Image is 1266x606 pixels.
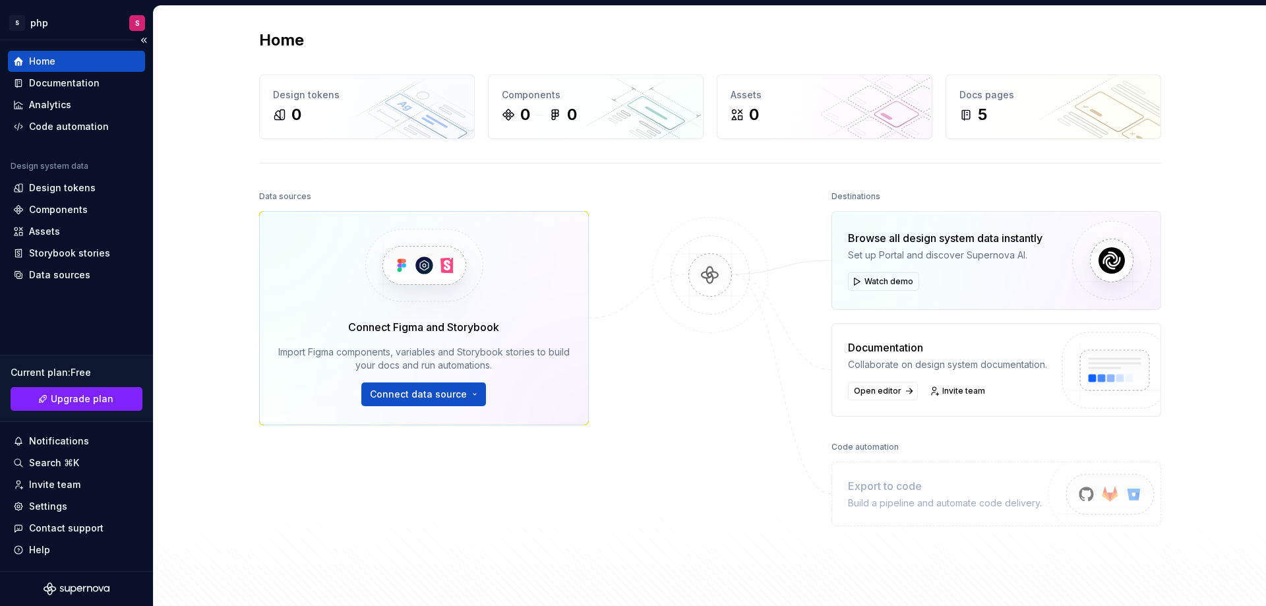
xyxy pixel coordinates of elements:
a: Documentation [8,73,145,94]
div: Code automation [831,438,899,456]
div: Browse all design system data instantly [848,230,1042,246]
div: Data sources [29,268,90,282]
div: 0 [749,104,759,125]
a: Design tokens0 [259,75,475,139]
button: Collapse sidebar [135,31,153,49]
div: Build a pipeline and automate code delivery. [848,497,1042,510]
a: Invite team [926,382,991,400]
div: Components [29,203,88,216]
div: Design tokens [273,88,461,102]
div: Destinations [831,187,880,206]
svg: Supernova Logo [44,582,109,595]
span: Upgrade plan [51,392,113,406]
div: Current plan : Free [11,366,142,379]
a: Open editor [848,382,918,400]
div: 0 [291,104,301,125]
div: Invite team [29,478,80,491]
div: php [30,16,48,30]
div: Assets [29,225,60,238]
div: 5 [978,104,987,125]
a: Docs pages5 [946,75,1161,139]
div: Help [29,543,50,557]
div: Code automation [29,120,109,133]
button: SphpS [3,9,150,37]
div: S [9,15,25,31]
a: Code automation [8,116,145,137]
a: Invite team [8,474,145,495]
div: Components [502,88,690,102]
a: Upgrade plan [11,387,142,411]
div: Collaborate on design system documentation. [848,358,1047,371]
div: Data sources [259,187,311,206]
div: Assets [731,88,919,102]
div: Contact support [29,522,104,535]
a: Analytics [8,94,145,115]
a: Components [8,199,145,220]
button: Help [8,539,145,561]
div: Search ⌘K [29,456,79,470]
a: Assets0 [717,75,932,139]
span: Watch demo [864,276,913,287]
button: Watch demo [848,272,919,291]
div: Documentation [29,76,100,90]
span: Connect data source [370,388,467,401]
a: Assets [8,221,145,242]
div: Set up Portal and discover Supernova AI. [848,249,1042,262]
div: S [135,18,140,28]
a: Home [8,51,145,72]
div: Documentation [848,340,1047,355]
div: Export to code [848,478,1042,494]
div: Analytics [29,98,71,111]
button: Connect data source [361,382,486,406]
span: Invite team [942,386,985,396]
div: 0 [520,104,530,125]
a: Data sources [8,264,145,286]
h2: Home [259,30,304,51]
a: Design tokens [8,177,145,198]
div: Connect Figma and Storybook [348,319,499,335]
a: Storybook stories [8,243,145,264]
button: Search ⌘K [8,452,145,473]
button: Contact support [8,518,145,539]
div: 0 [567,104,577,125]
button: Notifications [8,431,145,452]
div: Notifications [29,435,89,448]
a: Components00 [488,75,704,139]
a: Settings [8,496,145,517]
div: Docs pages [959,88,1147,102]
div: Design tokens [29,181,96,195]
div: Home [29,55,55,68]
div: Design system data [11,161,88,171]
div: Storybook stories [29,247,110,260]
div: Settings [29,500,67,513]
div: Import Figma components, variables and Storybook stories to build your docs and run automations. [278,346,570,372]
span: Open editor [854,386,901,396]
